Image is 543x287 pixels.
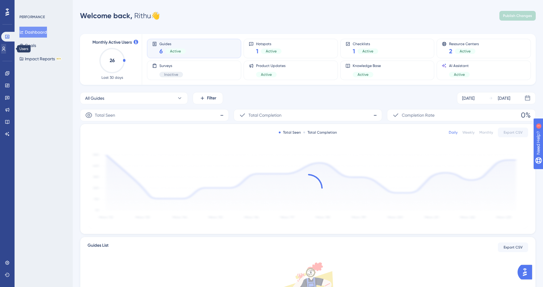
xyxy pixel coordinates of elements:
[462,130,475,135] div: Weekly
[521,110,531,120] span: 0%
[353,63,381,68] span: Knowledge Base
[19,15,45,19] div: PERFORMANCE
[256,42,281,46] span: Hotspots
[248,112,281,119] span: Total Completion
[449,130,458,135] div: Daily
[256,63,285,68] span: Product Updates
[88,242,108,253] span: Guides List
[85,95,104,102] span: All Guides
[266,49,277,54] span: Active
[358,72,368,77] span: Active
[449,47,452,55] span: 2
[499,11,536,21] button: Publish Changes
[449,42,479,46] span: Resource Centers
[373,110,377,120] span: -
[498,242,528,252] button: Export CSV
[498,128,528,137] button: Export CSV
[353,47,355,55] span: 1
[402,112,435,119] span: Completion Rate
[80,11,160,21] div: Rithu 👋
[303,130,337,135] div: Total Completion
[256,47,258,55] span: 1
[92,39,132,46] span: Monthly Active Users
[454,72,465,77] span: Active
[159,42,186,46] span: Guides
[353,42,378,46] span: Checklists
[193,92,223,104] button: Filter
[102,75,123,80] span: Last 30 days
[503,13,532,18] span: Publish Changes
[19,53,62,64] button: Impact ReportsBETA
[498,95,510,102] div: [DATE]
[207,95,216,102] span: Filter
[95,112,115,119] span: Total Seen
[518,263,536,281] iframe: UserGuiding AI Assistant Launcher
[42,3,44,8] div: 1
[362,49,373,54] span: Active
[504,245,523,250] span: Export CSV
[479,130,493,135] div: Monthly
[80,11,132,20] span: Welcome back,
[159,63,183,68] span: Surveys
[220,110,224,120] span: -
[504,130,523,135] span: Export CSV
[80,92,188,104] button: All Guides
[14,2,38,9] span: Need Help?
[164,72,178,77] span: Inactive
[159,47,163,55] span: 6
[279,130,301,135] div: Total Seen
[261,72,272,77] span: Active
[449,63,470,68] span: AI Assistant
[462,95,475,102] div: [DATE]
[19,27,47,38] button: Dashboard
[110,58,115,63] text: 26
[460,49,471,54] span: Active
[19,40,36,51] button: Goals
[170,49,181,54] span: Active
[56,57,62,60] div: BETA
